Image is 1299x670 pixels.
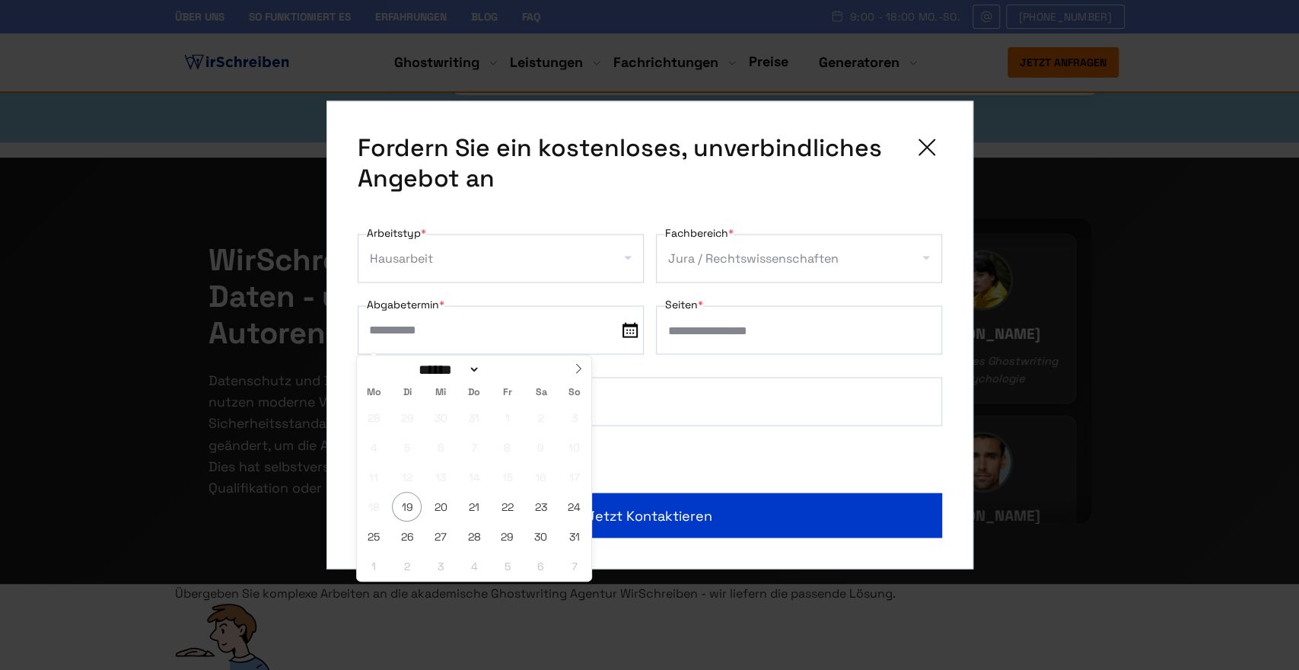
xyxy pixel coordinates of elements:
input: Year [480,362,535,378]
div: Jura / Rechtswissenschaften [668,247,839,271]
label: Abgabetermin [367,295,444,314]
span: Jetzt kontaktieren [587,506,712,526]
span: August 18, 2025 [358,492,388,522]
div: Hausarbeit [370,247,433,271]
span: September 6, 2025 [526,551,556,581]
span: August 25, 2025 [358,522,388,551]
span: August 24, 2025 [559,492,589,522]
span: August 11, 2025 [358,462,388,492]
span: Di [390,388,424,397]
span: August 21, 2025 [459,492,489,522]
span: August 27, 2025 [425,522,455,551]
span: August 8, 2025 [492,432,522,462]
span: September 1, 2025 [358,551,388,581]
span: Mo [357,388,390,397]
label: Arbeitstyp [367,224,426,242]
span: August 14, 2025 [459,462,489,492]
span: September 2, 2025 [392,551,422,581]
span: Juli 28, 2025 [358,403,388,432]
span: September 3, 2025 [425,551,455,581]
span: August 17, 2025 [559,462,589,492]
span: Sa [524,388,558,397]
label: Seiten [665,295,703,314]
span: Juli 31, 2025 [459,403,489,432]
span: August 31, 2025 [559,522,589,551]
span: August 30, 2025 [526,522,556,551]
span: August 29, 2025 [492,522,522,551]
span: Mi [424,388,457,397]
select: Month [413,362,480,378]
span: August 16, 2025 [526,462,556,492]
span: So [558,388,591,397]
span: August 12, 2025 [392,462,422,492]
span: August 26, 2025 [392,522,422,551]
span: September 7, 2025 [559,551,589,581]
span: August 19, 2025 [392,492,422,522]
span: August 23, 2025 [526,492,556,522]
label: Fachbereich [665,224,734,242]
span: August 2, 2025 [526,403,556,432]
span: August 5, 2025 [392,432,422,462]
button: Jetzt kontaktieren [358,493,942,538]
span: August 9, 2025 [526,432,556,462]
span: Juli 30, 2025 [425,403,455,432]
span: Juli 29, 2025 [392,403,422,432]
span: August 7, 2025 [459,432,489,462]
span: Fr [491,388,524,397]
span: Do [457,388,491,397]
span: August 6, 2025 [425,432,455,462]
span: August 3, 2025 [559,403,589,432]
span: August 13, 2025 [425,462,455,492]
input: date [358,306,644,355]
span: August 22, 2025 [492,492,522,522]
span: August 20, 2025 [425,492,455,522]
span: August 4, 2025 [358,432,388,462]
span: August 15, 2025 [492,462,522,492]
span: September 4, 2025 [459,551,489,581]
span: Fordern Sie ein kostenloses, unverbindliches Angebot an [358,132,899,193]
span: August 1, 2025 [492,403,522,432]
span: September 5, 2025 [492,551,522,581]
img: date [622,323,638,338]
span: August 28, 2025 [459,522,489,551]
span: August 10, 2025 [559,432,589,462]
